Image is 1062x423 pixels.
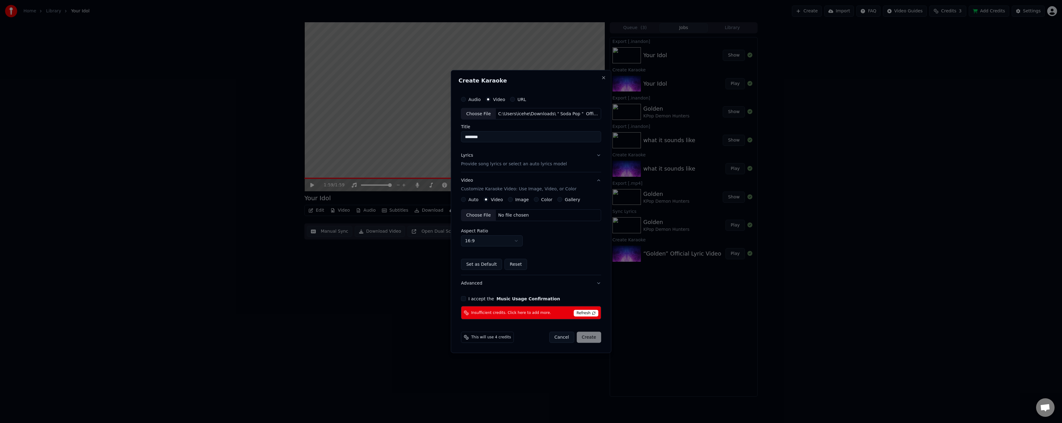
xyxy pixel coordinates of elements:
button: Advanced [461,275,601,291]
label: Aspect Ratio [461,229,601,233]
label: Image [515,197,529,202]
h2: Create Karaoke [458,78,604,83]
p: Provide song lyrics or select an auto lyrics model [461,161,567,167]
button: Cancel [549,332,574,343]
label: Title [461,125,601,129]
span: Refresh [574,310,598,317]
div: Video [461,177,576,192]
label: Audio [468,97,481,101]
button: Reset [504,259,527,270]
button: VideoCustomize Karaoke Video: Use Image, Video, or Color [461,172,601,197]
label: Video [493,97,505,101]
div: Choose File [461,210,496,221]
button: LyricsProvide song lyrics or select an auto lyrics model [461,147,601,172]
label: Gallery [565,197,580,202]
div: No file chosen [496,212,531,218]
p: Customize Karaoke Video: Use Image, Video, or Color [461,186,576,192]
button: Set as Default [461,259,502,270]
label: URL [517,97,526,101]
div: C:\Users\icehe\Downloads\＂Soda Pop＂ Official Lyric Video ｜ KPop Demon Hunters ｜ Sony Animation [9... [496,111,601,117]
span: Insufficient credits. Click here to add more. [471,310,551,315]
label: Color [541,197,553,202]
label: Video [491,197,503,202]
div: Choose File [461,108,496,119]
div: Lyrics [461,152,473,159]
label: I accept the [468,297,560,301]
span: This will use 4 credits [471,335,511,340]
label: Auto [468,197,479,202]
button: I accept the [496,297,560,301]
div: VideoCustomize Karaoke Video: Use Image, Video, or Color [461,197,601,275]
